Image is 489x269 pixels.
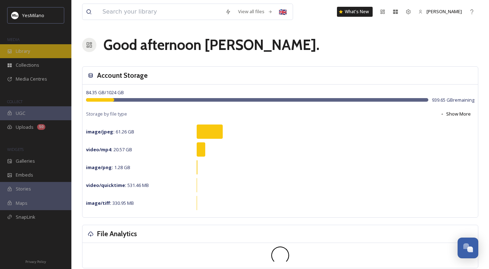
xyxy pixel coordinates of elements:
strong: image/jpeg : [86,128,115,135]
strong: video/quicktime : [86,182,126,188]
span: Uploads [16,124,34,131]
span: Galleries [16,158,35,164]
button: Show More [437,107,474,121]
span: COLLECT [7,99,22,104]
span: Storage by file type [86,111,127,117]
strong: image/png : [86,164,113,171]
span: 531.46 MB [86,182,149,188]
span: 61.26 GB [86,128,134,135]
h3: File Analytics [97,229,137,239]
span: Library [16,48,30,55]
a: Privacy Policy [25,257,46,265]
span: Collections [16,62,39,68]
span: 939.65 GB remaining [432,97,474,103]
span: [PERSON_NAME] [427,8,462,15]
strong: image/tiff : [86,200,111,206]
h1: Good afternoon [PERSON_NAME] . [104,34,319,56]
div: 🇬🇧 [276,5,289,18]
span: Privacy Policy [25,259,46,264]
span: 330.95 MB [86,200,134,206]
span: Media Centres [16,76,47,82]
img: Logo%20YesMilano%40150x.png [11,12,19,19]
input: Search your library [99,4,222,20]
span: 20.57 GB [86,146,132,153]
span: WIDGETS [7,147,24,152]
a: [PERSON_NAME] [415,5,465,19]
span: Stories [16,186,31,192]
span: MEDIA [7,37,20,42]
span: 84.35 GB / 1024 GB [86,89,124,96]
button: Open Chat [458,238,478,258]
span: Maps [16,200,27,207]
div: 50 [37,124,45,130]
a: What's New [337,7,373,17]
a: View all files [235,5,276,19]
span: SnapLink [16,214,35,220]
strong: video/mp4 : [86,146,112,153]
span: YesMilano [22,12,44,19]
span: UGC [16,110,25,117]
h3: Account Storage [97,70,148,81]
span: 1.28 GB [86,164,130,171]
span: Embeds [16,172,33,178]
